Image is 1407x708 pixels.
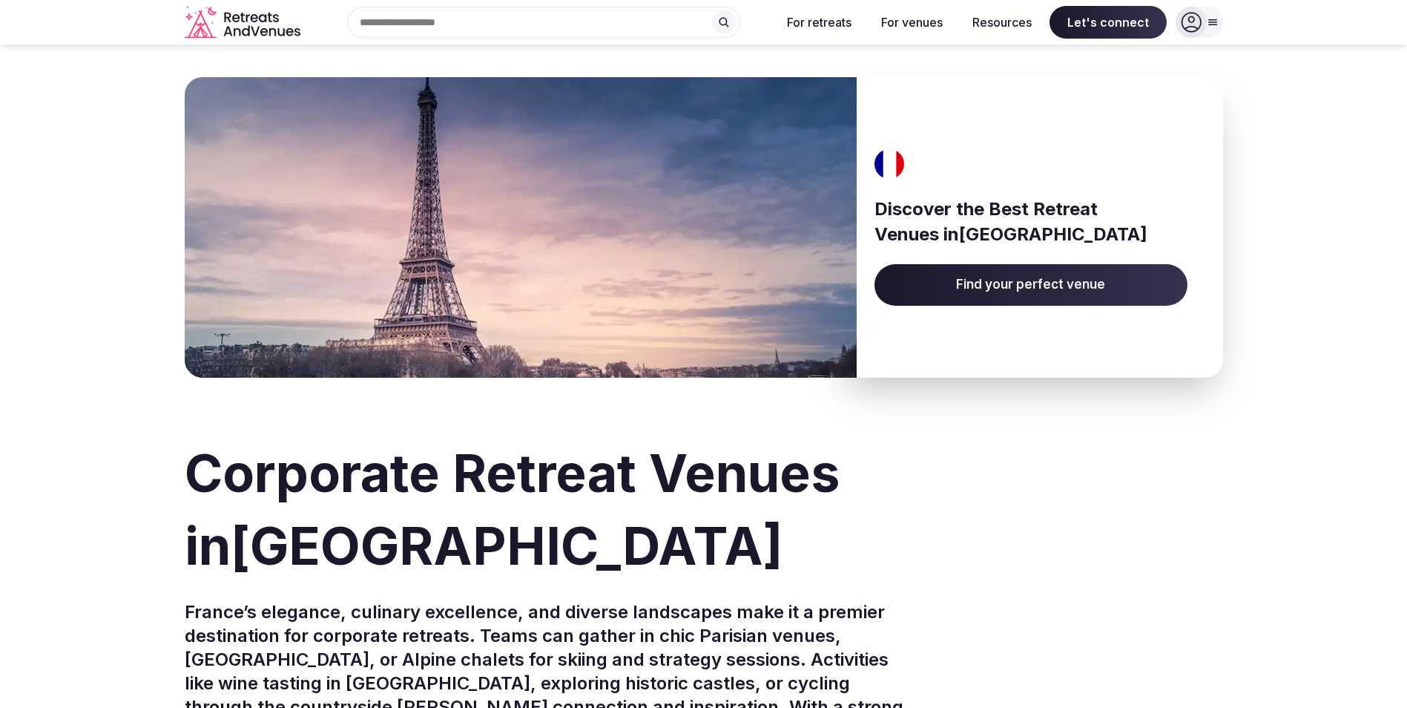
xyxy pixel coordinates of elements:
[1050,6,1167,39] span: Let's connect
[869,6,955,39] button: For venues
[870,149,910,179] img: France's flag
[185,6,303,39] svg: Retreats and Venues company logo
[185,437,1223,583] h1: Corporate Retreat Venues in [GEOGRAPHIC_DATA]
[185,6,303,39] a: Visit the homepage
[874,264,1187,306] a: Find your perfect venue
[185,77,857,378] img: Banner image for France representative of the country
[960,6,1044,39] button: Resources
[775,6,863,39] button: For retreats
[874,197,1187,246] h3: Discover the Best Retreat Venues in [GEOGRAPHIC_DATA]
